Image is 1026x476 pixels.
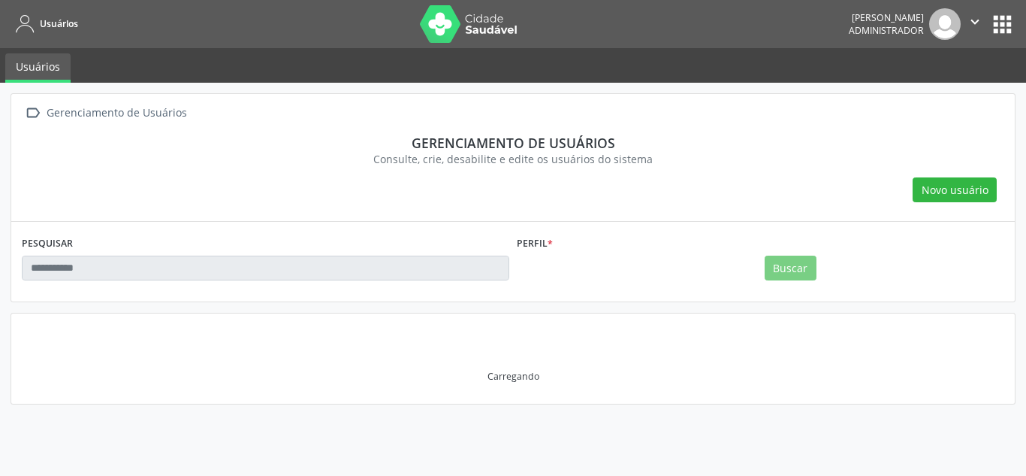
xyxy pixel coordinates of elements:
[989,11,1015,38] button: apps
[32,151,994,167] div: Consulte, crie, desabilite e edite os usuários do sistema
[40,17,78,30] span: Usuários
[849,24,924,37] span: Administrador
[5,53,71,83] a: Usuários
[967,14,983,30] i: 
[961,8,989,40] button: 
[913,177,997,203] button: Novo usuário
[44,102,189,124] div: Gerenciamento de Usuários
[22,102,189,124] a:  Gerenciamento de Usuários
[22,232,73,256] label: PESQUISAR
[11,11,78,36] a: Usuários
[929,8,961,40] img: img
[32,135,994,151] div: Gerenciamento de usuários
[487,370,539,383] div: Carregando
[849,11,924,24] div: [PERSON_NAME]
[517,232,553,256] label: Perfil
[922,182,988,198] span: Novo usuário
[765,256,816,281] button: Buscar
[22,102,44,124] i: 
